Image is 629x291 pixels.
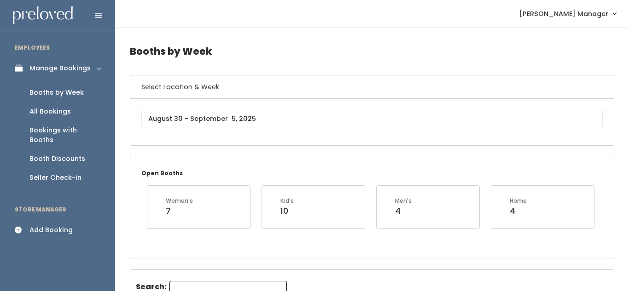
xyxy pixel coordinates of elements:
[395,205,412,217] div: 4
[29,107,71,116] div: All Bookings
[29,154,85,164] div: Booth Discounts
[29,126,100,145] div: Bookings with Booths
[280,197,294,205] div: Kid's
[29,225,73,235] div: Add Booking
[166,197,193,205] div: Women's
[13,6,73,24] img: preloved logo
[395,197,412,205] div: Men's
[130,39,614,64] h4: Booths by Week
[141,169,183,177] small: Open Booths
[510,205,527,217] div: 4
[510,4,625,23] a: [PERSON_NAME] Manager
[29,88,84,97] div: Booths by Week
[510,197,527,205] div: Home
[141,110,603,127] input: August 30 - September 5, 2025
[519,9,608,19] span: [PERSON_NAME] Manager
[166,205,193,217] div: 7
[29,63,91,73] div: Manage Bookings
[280,205,294,217] div: 10
[29,173,82,183] div: Seller Check-in
[130,75,614,99] h6: Select Location & Week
